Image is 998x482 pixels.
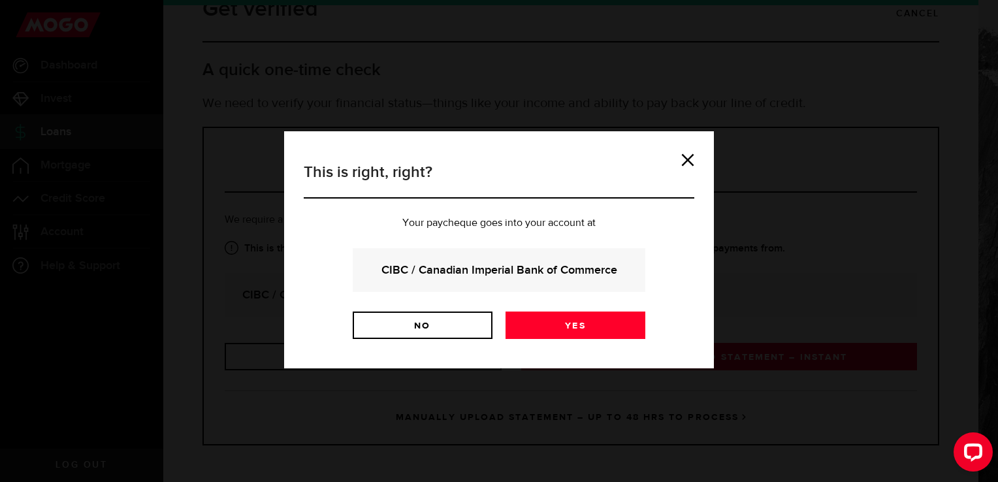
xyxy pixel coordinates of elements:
[304,218,694,229] p: Your paycheque goes into your account at
[506,312,645,339] a: Yes
[943,427,998,482] iframe: LiveChat chat widget
[353,312,492,339] a: No
[304,161,694,199] h3: This is right, right?
[370,261,628,279] strong: CIBC / Canadian Imperial Bank of Commerce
